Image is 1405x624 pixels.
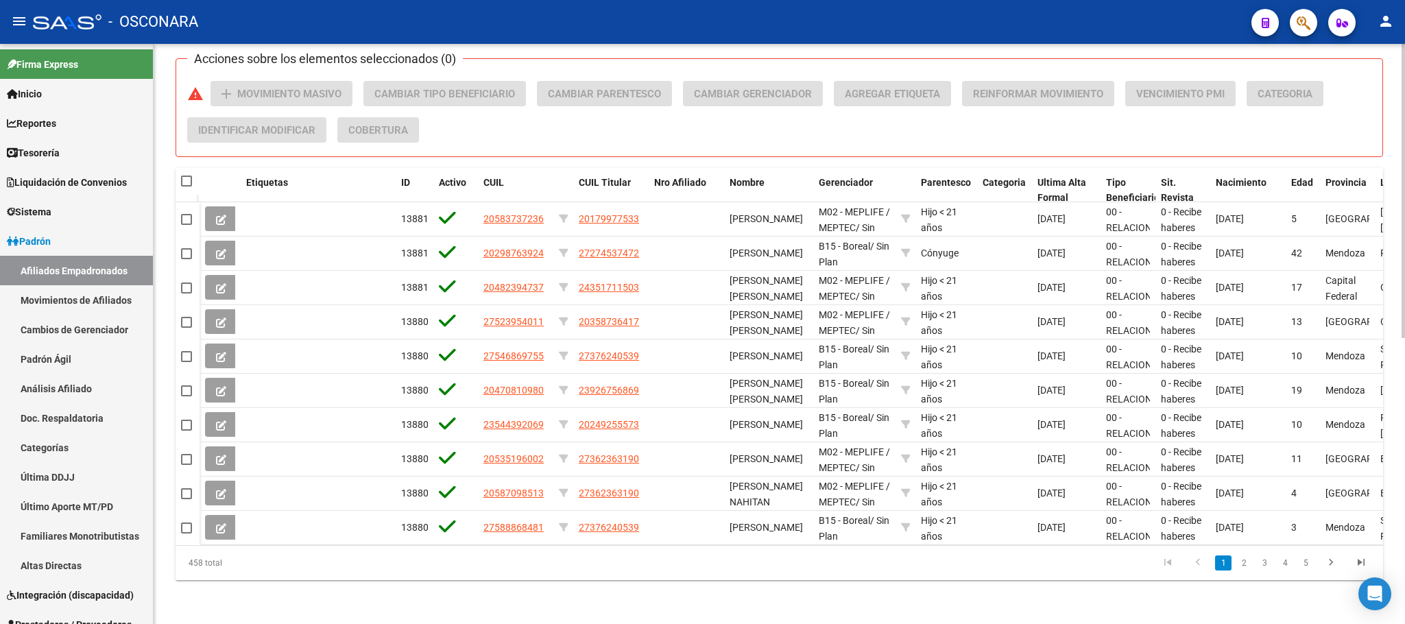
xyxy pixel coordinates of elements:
[1106,206,1170,264] span: 00 - RELACION DE DEPENDENCIA
[1216,316,1244,327] span: [DATE]
[1291,282,1302,293] span: 17
[730,309,803,336] span: [PERSON_NAME] [PERSON_NAME]
[819,412,870,423] span: B15 - Boreal
[7,86,42,101] span: Inicio
[819,206,890,233] span: M02 - MEPLIFE / MEPTEC
[1325,522,1365,533] span: Mendoza
[1037,451,1095,467] div: [DATE]
[1155,168,1210,213] datatable-header-cell: Sit. Revista
[579,177,631,188] span: CUIL Titular
[483,213,544,224] span: 20583737236
[1210,168,1286,213] datatable-header-cell: Nacimiento
[1325,177,1367,188] span: Provincia
[187,49,463,69] h3: Acciones sobre los elementos seleccionados (0)
[1106,446,1170,504] span: 00 - RELACION DE DEPENDENCIA
[483,316,544,327] span: 27523954011
[977,168,1032,213] datatable-header-cell: Categoria
[915,168,977,213] datatable-header-cell: Parentesco
[1037,177,1086,204] span: Ultima Alta Formal
[348,124,408,136] span: Cobertura
[730,378,803,405] span: [PERSON_NAME] [PERSON_NAME]
[1161,309,1218,352] span: 0 - Recibe haberes regularmente
[1216,282,1244,293] span: [DATE]
[1378,13,1394,29] mat-icon: person
[1216,177,1266,188] span: Nacimiento
[1295,551,1316,575] li: page 5
[483,350,544,361] span: 27546869755
[401,385,434,396] span: 138807
[1318,555,1344,571] a: go to next page
[819,177,873,188] span: Gerenciador
[654,177,706,188] span: Nro Afiliado
[819,378,870,389] span: B15 - Boreal
[483,177,504,188] span: CUIL
[921,515,957,542] span: Hijo < 21 años
[730,248,803,259] span: [PERSON_NAME]
[483,419,544,430] span: 23544392069
[1297,555,1314,571] a: 5
[1291,488,1297,499] span: 4
[921,275,957,302] span: Hijo < 21 años
[962,81,1114,106] button: Reinformar Movimiento
[1161,275,1218,317] span: 0 - Recibe haberes regularmente
[730,522,803,533] span: [PERSON_NAME]
[1286,168,1320,213] datatable-header-cell: Edad
[730,275,803,302] span: [PERSON_NAME] [PERSON_NAME]
[401,282,434,293] span: 138810
[1216,385,1244,396] span: [DATE]
[579,282,639,293] span: 24351711503
[819,344,870,355] span: B15 - Boreal
[819,275,890,302] span: M02 - MEPLIFE / MEPTEC
[579,453,639,464] span: 27362363190
[1291,350,1302,361] span: 10
[1247,81,1323,106] button: Categoria
[483,248,544,259] span: 20298763924
[1037,280,1095,296] div: [DATE]
[1101,168,1155,213] datatable-header-cell: Tipo Beneficiario
[1215,555,1232,571] a: 1
[983,177,1026,188] span: Categoria
[1291,522,1297,533] span: 3
[401,453,434,464] span: 138805
[401,177,410,188] span: ID
[973,88,1103,100] span: Reinformar Movimiento
[11,13,27,29] mat-icon: menu
[1125,81,1236,106] button: Vencimiento PMI
[401,350,434,361] span: 138808
[7,588,134,603] span: Integración (discapacidad)
[1325,419,1365,430] span: Mendoza
[1037,211,1095,227] div: [DATE]
[845,88,940,100] span: Agregar Etiqueta
[1106,344,1170,401] span: 00 - RELACION DE DEPENDENCIA
[1258,88,1312,100] span: Categoria
[1291,248,1302,259] span: 42
[241,168,396,213] datatable-header-cell: Etiquetas
[439,177,466,188] span: Activo
[1106,481,1170,538] span: 00 - RELACION DE DEPENDENCIA
[401,488,434,499] span: 138804
[1161,515,1218,557] span: 0 - Recibe haberes regularmente
[401,522,434,533] span: 138803
[1275,551,1295,575] li: page 4
[1291,419,1302,430] span: 10
[921,481,957,507] span: Hijo < 21 años
[237,88,341,100] span: Movimiento Masivo
[921,177,971,188] span: Parentesco
[921,412,957,439] span: Hijo < 21 años
[483,522,544,533] span: 27588868481
[7,175,127,190] span: Liquidación de Convenios
[176,546,415,580] div: 458 total
[1161,177,1194,204] span: Sit. Revista
[1325,350,1365,361] span: Mendoza
[1291,316,1302,327] span: 13
[1037,314,1095,330] div: [DATE]
[337,117,419,143] button: Cobertura
[730,213,803,224] span: [PERSON_NAME]
[537,81,672,106] button: Cambiar Parentesco
[579,213,639,224] span: 20179977533
[7,234,51,249] span: Padrón
[483,282,544,293] span: 20482394737
[579,419,639,430] span: 20249255573
[819,309,890,336] span: M02 - MEPLIFE / MEPTEC
[730,481,803,507] span: [PERSON_NAME] NAHITAN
